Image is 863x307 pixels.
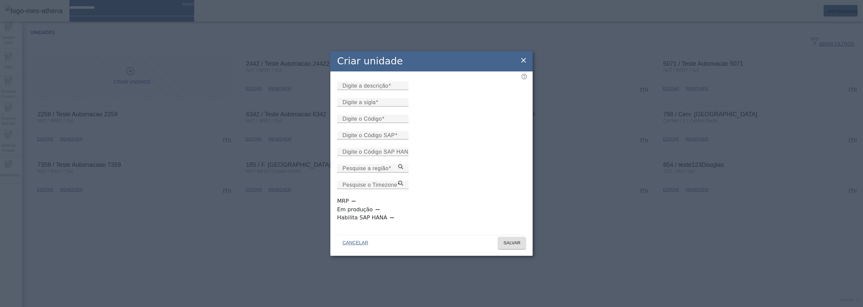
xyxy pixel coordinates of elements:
[343,181,403,189] input: Number
[343,164,403,173] input: Number
[343,132,395,138] mat-label: Digite o Código SAP
[343,165,389,171] mat-label: Pesquise a região
[343,116,382,121] mat-label: Digite o Código
[498,237,526,249] button: SALVAR
[343,149,412,154] mat-label: Digite o Código SAP HANA
[343,240,368,246] span: CANCELAR
[337,237,374,249] button: CANCELAR
[337,54,403,68] h2: Criar unidade
[337,206,374,214] label: Em produção
[343,99,376,105] mat-label: Digite a sigla
[343,83,388,88] mat-label: Digite a descrição
[343,182,397,187] mat-label: Pesquise o Timezone
[503,240,520,246] span: SALVAR
[337,214,389,222] label: Habilita SAP HANA
[337,197,350,205] label: MRP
